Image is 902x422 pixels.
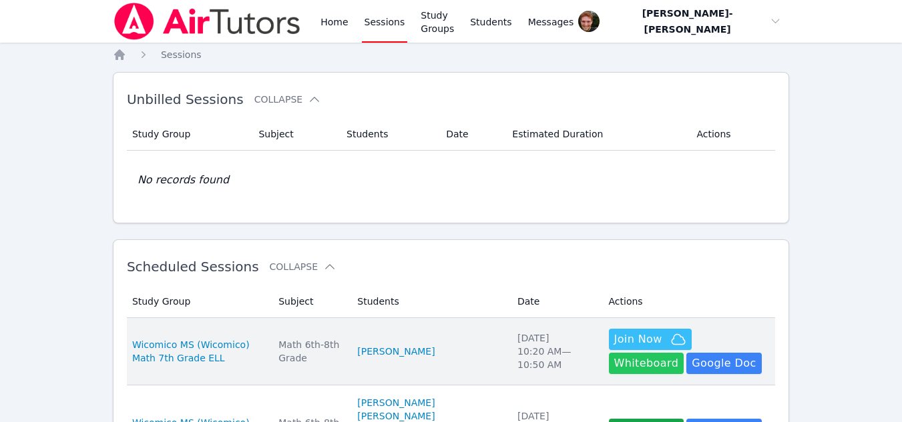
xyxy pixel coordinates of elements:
[270,260,336,273] button: Collapse
[609,329,692,350] button: Join Now
[278,338,341,365] div: Math 6th-8th Grade
[250,118,339,151] th: Subject
[127,91,244,107] span: Unbilled Sessions
[686,353,761,374] a: Google Doc
[339,118,438,151] th: Students
[113,3,302,40] img: Air Tutors
[509,285,601,318] th: Date
[614,331,662,347] span: Join Now
[528,15,574,29] span: Messages
[517,331,593,371] div: [DATE] 10:20 AM — 10:50 AM
[609,353,684,374] button: Whiteboard
[113,48,789,61] nav: Breadcrumb
[601,285,776,318] th: Actions
[127,118,251,151] th: Study Group
[127,318,775,385] tr: Wicomico MS (Wicomico) Math 7th Grade ELLMath 6th-8th Grade[PERSON_NAME][DATE]10:20 AM—10:50 AMJo...
[161,48,202,61] a: Sessions
[504,118,688,151] th: Estimated Duration
[127,259,259,275] span: Scheduled Sessions
[438,118,504,151] th: Date
[357,345,435,358] a: [PERSON_NAME]
[357,396,435,409] a: [PERSON_NAME]
[688,118,775,151] th: Actions
[132,338,262,365] a: Wicomico MS (Wicomico) Math 7th Grade ELL
[127,151,775,209] td: No records found
[161,49,202,60] span: Sessions
[349,285,509,318] th: Students
[127,285,270,318] th: Study Group
[254,93,321,106] button: Collapse
[270,285,349,318] th: Subject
